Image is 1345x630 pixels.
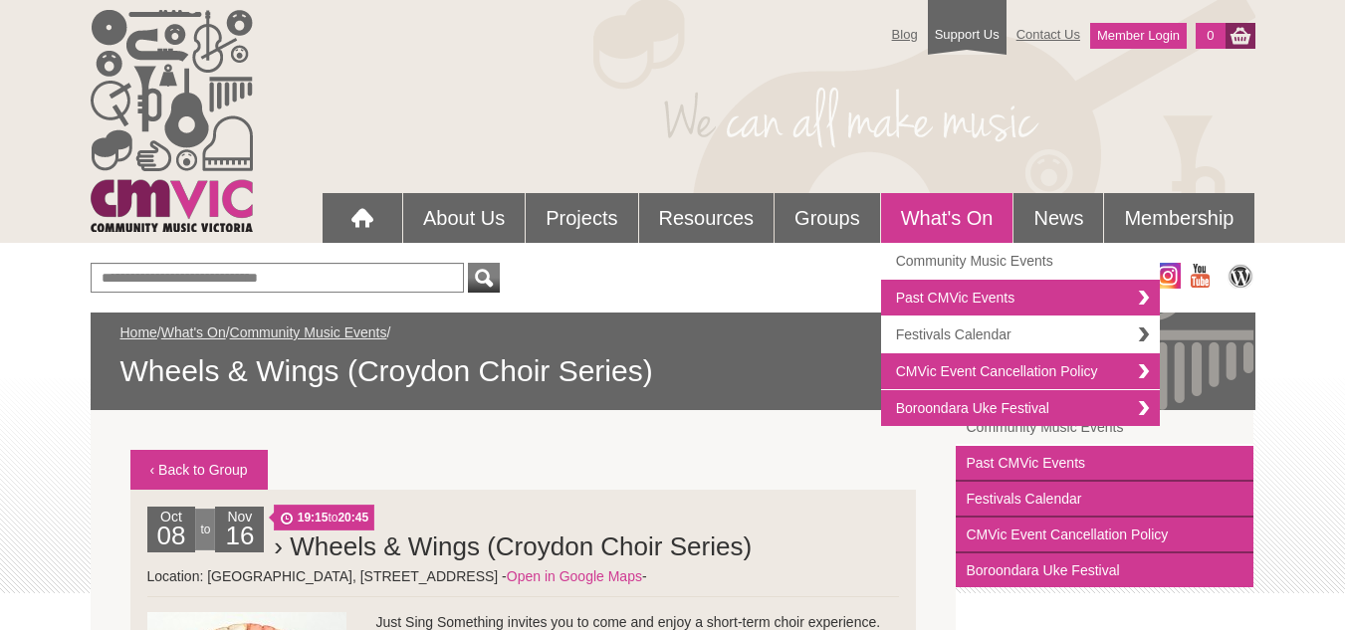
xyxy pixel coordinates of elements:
a: Past CMVic Events [881,280,1160,316]
strong: 20:45 [337,511,368,525]
div: Oct [147,507,196,552]
div: to [195,509,215,550]
div: / / / [120,322,1226,390]
img: CMVic Blog [1226,263,1255,289]
img: cmvic_logo.png [91,10,253,232]
h2: 16 [220,526,259,552]
img: icon-instagram.png [1155,263,1181,289]
span: Wheels & Wings (Croydon Choir Series) [120,352,1226,390]
a: Member Login [1090,23,1187,49]
a: 0 [1196,23,1225,49]
h2: 08 [152,526,191,552]
a: Home [120,324,157,340]
a: Festivals Calendar [881,316,1160,353]
a: CMVic Event Cancellation Policy [881,353,1160,390]
a: Boroondara Uke Festival [881,390,1160,426]
a: Community Music Events [230,324,387,340]
a: Community Music Events [956,410,1253,446]
a: ‹ Back to Group [130,450,268,490]
a: What's On [881,193,1013,243]
a: About Us [403,193,525,243]
a: Past CMVic Events [956,446,1253,482]
div: Nov [215,507,264,552]
a: Resources [639,193,775,243]
a: Groups [775,193,880,243]
a: News [1013,193,1103,243]
a: Projects [526,193,637,243]
a: Membership [1104,193,1253,243]
strong: 19:15 [298,511,329,525]
a: Festivals Calendar [956,482,1253,518]
a: Contact Us [1007,17,1090,52]
a: CMVic Event Cancellation Policy [956,518,1253,553]
a: Community Music Events [881,243,1160,280]
a: What's On [161,324,226,340]
span: to [274,505,374,530]
a: Blog [882,17,928,52]
h2: › Wheels & Wings (Croydon Choir Series) [274,526,899,566]
a: Open in Google Maps [507,568,642,584]
a: Boroondara Uke Festival [956,553,1253,587]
